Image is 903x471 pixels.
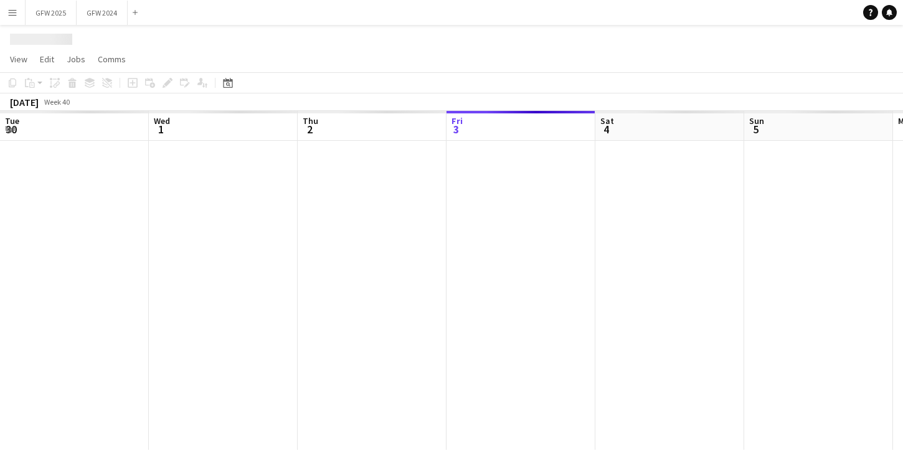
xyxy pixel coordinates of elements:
[747,122,764,136] span: 5
[5,51,32,67] a: View
[450,122,463,136] span: 3
[301,122,318,136] span: 2
[40,54,54,65] span: Edit
[303,115,318,126] span: Thu
[5,115,19,126] span: Tue
[62,51,90,67] a: Jobs
[600,115,614,126] span: Sat
[93,51,131,67] a: Comms
[152,122,170,136] span: 1
[598,122,614,136] span: 4
[26,1,77,25] button: GFW 2025
[98,54,126,65] span: Comms
[10,54,27,65] span: View
[77,1,128,25] button: GFW 2024
[451,115,463,126] span: Fri
[749,115,764,126] span: Sun
[3,122,19,136] span: 30
[41,97,72,107] span: Week 40
[10,96,39,108] div: [DATE]
[35,51,59,67] a: Edit
[67,54,85,65] span: Jobs
[154,115,170,126] span: Wed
